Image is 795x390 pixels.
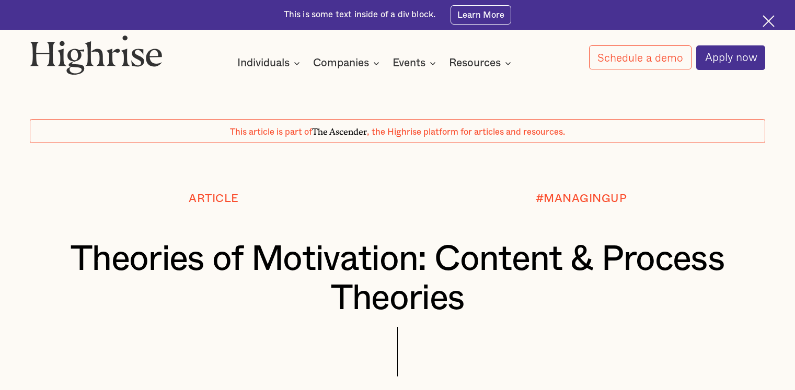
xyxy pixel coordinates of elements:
div: Resources [449,57,501,69]
img: Cross icon [763,15,775,27]
div: #MANAGINGUP [536,193,627,205]
span: The Ascender [312,125,367,135]
div: This is some text inside of a div block. [284,9,436,21]
a: Learn More [451,5,512,24]
div: Companies [313,57,369,69]
h1: Theories of Motivation: Content & Process Theories [61,240,735,317]
div: Article [189,193,239,205]
a: Apply now [696,45,765,70]
span: , the Highrise platform for articles and resources. [367,128,565,136]
div: Events [393,57,425,69]
span: This article is part of [230,128,312,136]
div: Events [393,57,439,69]
div: Companies [313,57,383,69]
a: Schedule a demo [589,45,692,69]
img: Highrise logo [30,35,163,75]
div: Resources [449,57,514,69]
div: Individuals [237,57,290,69]
div: Individuals [237,57,303,69]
